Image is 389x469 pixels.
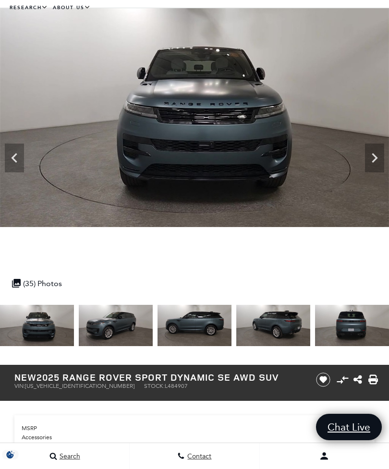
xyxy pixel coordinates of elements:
div: Next [365,144,384,172]
span: [US_VEHICLE_IDENTIFICATION_NUMBER] [25,383,134,389]
button: Compare Vehicle [335,373,350,387]
span: L484907 [165,383,188,389]
img: New 2025 Giola Green Land Rover Dynamic SE image 4 [79,305,153,347]
img: New 2025 Giola Green Land Rover Dynamic SE image 5 [158,305,231,347]
span: Contact [185,452,211,460]
div: Previous [5,144,24,172]
a: Print this New 2025 Range Rover Sport Dynamic SE AWD SUV [368,374,378,385]
img: New 2025 Giola Green Land Rover Dynamic SE image 6 [236,305,310,347]
span: Chat Live [323,421,375,433]
span: VIN: [14,383,25,389]
button: Save vehicle [313,372,334,387]
span: Search [57,452,80,460]
strong: New [14,371,36,384]
button: Open user profile menu [260,444,389,468]
span: Accessories [22,434,354,441]
a: Accessories $498 [22,434,367,441]
a: Share this New 2025 Range Rover Sport Dynamic SE AWD SUV [353,374,362,385]
a: MSRP $113,655 [22,425,367,432]
a: Chat Live [316,414,382,440]
span: MSRP [22,425,342,432]
h1: 2025 Range Rover Sport Dynamic SE AWD SUV [14,372,304,383]
span: Stock: [144,383,165,389]
img: New 2025 Giola Green Land Rover Dynamic SE image 7 [315,305,389,347]
div: (35) Photos [7,274,67,293]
